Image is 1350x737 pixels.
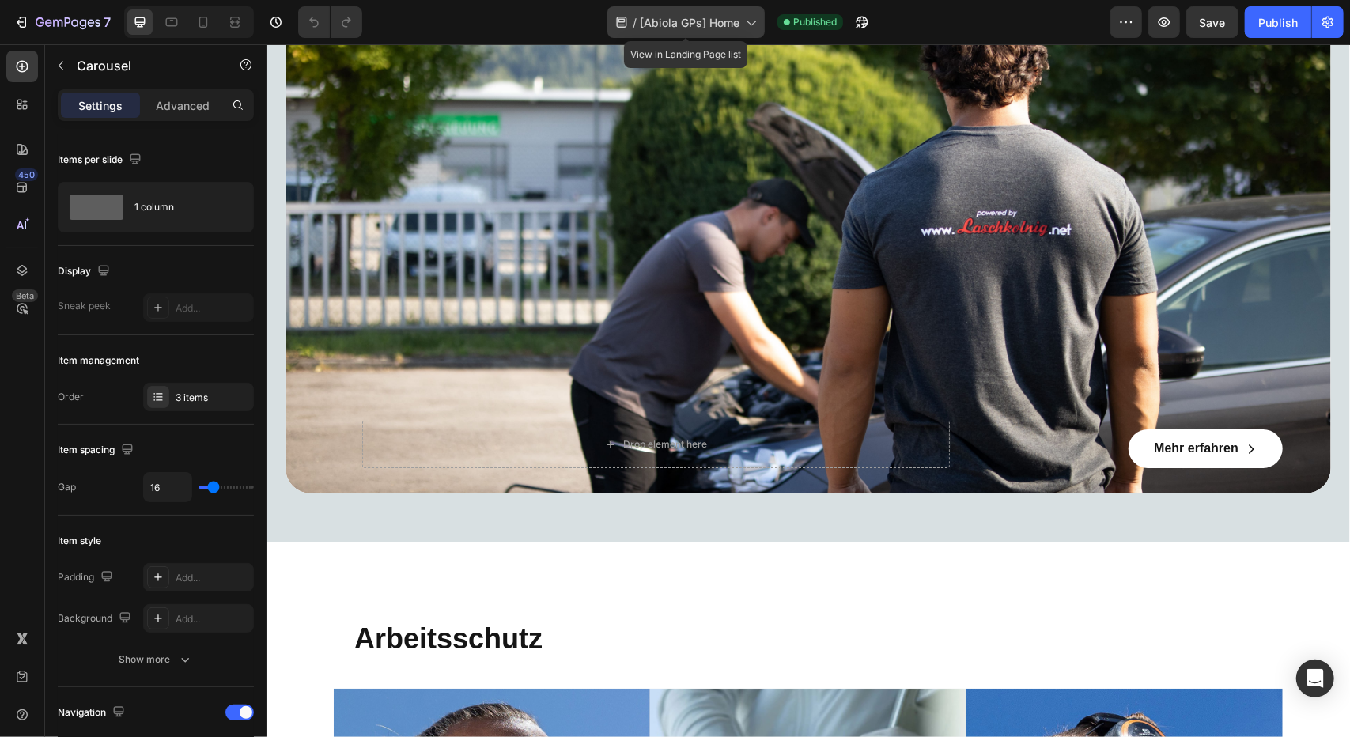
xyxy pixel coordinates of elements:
[119,652,193,667] div: Show more
[58,299,111,313] div: Sneak peek
[176,391,250,405] div: 3 items
[1186,6,1238,38] button: Save
[88,578,276,610] span: Arbeitsschutz
[6,6,118,38] button: 7
[15,168,38,181] div: 450
[58,390,84,404] div: Order
[58,353,139,368] div: Item management
[58,608,134,629] div: Background
[176,571,250,585] div: Add...
[267,44,1350,737] iframe: Design area
[640,14,739,31] span: [Abiola GPs] Home
[793,15,837,29] span: Published
[58,645,254,674] button: Show more
[862,385,1016,424] a: Mehr erfahren
[58,149,145,171] div: Items per slide
[1296,660,1334,697] div: Open Intercom Messenger
[144,473,191,501] input: Auto
[58,567,116,588] div: Padding
[12,289,38,302] div: Beta
[1258,14,1298,31] div: Publish
[357,394,441,406] div: Drop element here
[77,56,211,75] p: Carousel
[633,14,637,31] span: /
[78,97,123,114] p: Settings
[58,702,128,724] div: Navigation
[298,6,362,38] div: Undo/Redo
[134,189,231,225] div: 1 column
[156,97,210,114] p: Advanced
[104,13,111,32] p: 7
[1245,6,1311,38] button: Publish
[58,480,76,494] div: Gap
[176,612,250,626] div: Add...
[1200,16,1226,29] span: Save
[887,393,972,416] p: Mehr erfahren
[58,440,137,461] div: Item spacing
[58,534,101,548] div: Item style
[58,261,113,282] div: Display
